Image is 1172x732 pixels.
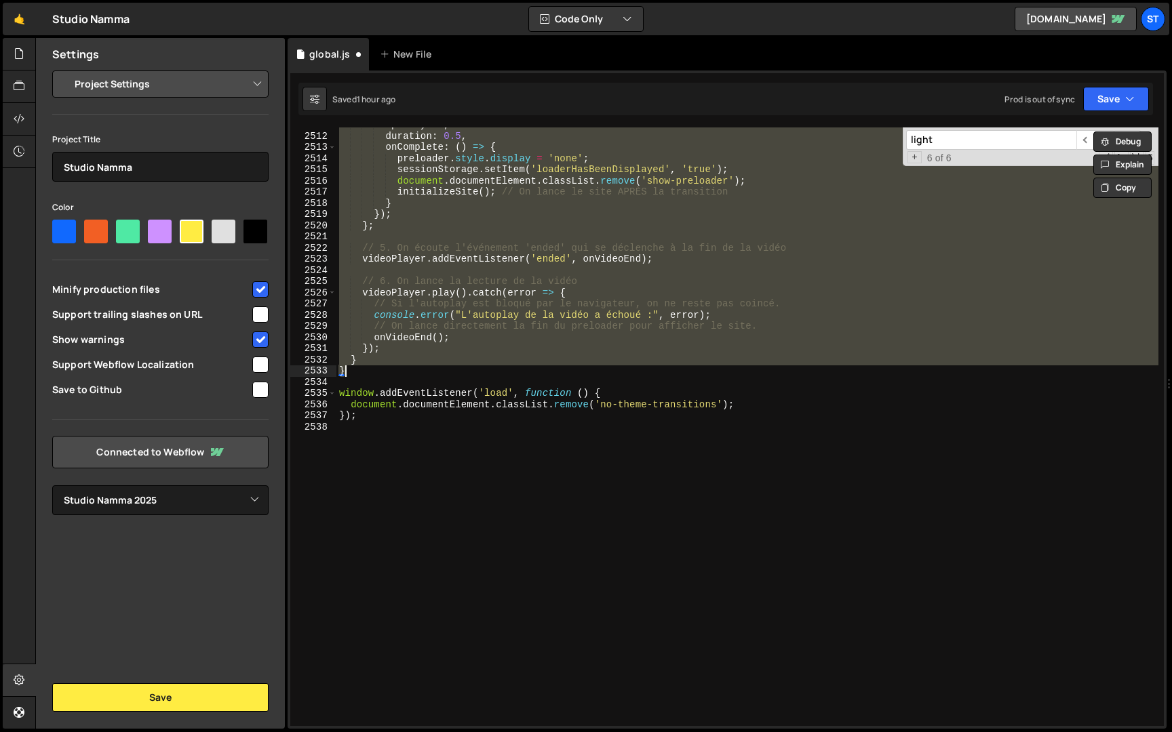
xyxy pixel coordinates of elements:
[52,383,250,396] span: Save to Github
[52,283,250,296] span: Minify production files
[290,332,336,344] div: 2530
[290,231,336,243] div: 2521
[290,153,336,165] div: 2514
[1093,178,1152,198] button: Copy
[1093,131,1152,152] button: Debug
[290,220,336,232] div: 2520
[290,131,336,142] div: 2512
[357,94,396,105] div: 1 hour ago
[1015,7,1137,31] a: [DOMAIN_NAME]
[52,333,250,346] span: Show warnings
[290,287,336,299] div: 2526
[290,265,336,277] div: 2524
[332,94,395,105] div: Saved
[52,133,100,146] label: Project Title
[1004,94,1075,105] div: Prod is out of sync
[290,198,336,209] div: 2518
[290,298,336,310] div: 2527
[290,388,336,399] div: 2535
[290,377,336,388] div: 2534
[290,142,336,153] div: 2513
[907,151,922,164] span: Toggle Replace mode
[52,308,250,321] span: Support trailing slashes on URL
[52,436,269,468] a: Connected to Webflow
[290,176,336,187] div: 2516
[52,201,74,214] label: Color
[529,7,643,31] button: Code Only
[3,3,36,35] a: 🤙
[52,358,250,371] span: Support Webflow Localization
[290,410,336,422] div: 2537
[290,243,336,254] div: 2522
[290,164,336,176] div: 2515
[906,130,1076,150] input: Search for
[922,152,957,164] span: 6 of 6
[52,152,269,182] input: Project name
[290,253,336,265] div: 2523
[52,11,130,27] div: Studio Namma
[290,422,336,433] div: 2538
[52,47,99,62] h2: Settings
[380,47,437,61] div: New File
[290,186,336,198] div: 2517
[290,399,336,411] div: 2536
[309,47,350,61] div: global.js
[290,321,336,332] div: 2529
[290,365,336,377] div: 2533
[1093,155,1152,175] button: Explain
[290,310,336,321] div: 2528
[290,276,336,287] div: 2525
[290,209,336,220] div: 2519
[1083,87,1149,111] button: Save
[290,354,336,366] div: 2532
[1141,7,1165,31] a: St
[290,343,336,354] div: 2531
[1076,130,1095,150] span: ​
[52,683,269,712] button: Save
